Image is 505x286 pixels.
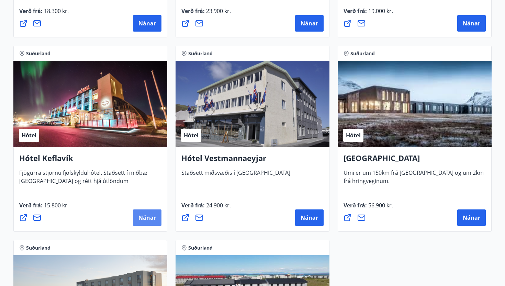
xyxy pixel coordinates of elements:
[19,153,161,169] h4: Hótel Keflavík
[19,169,147,190] span: Fjögurra stjörnu fjölskylduhótel. Staðsett í miðbæ [GEOGRAPHIC_DATA] og rétt hjá útlöndum
[205,202,231,209] span: 24.900 kr.
[205,7,231,15] span: 23.900 kr.
[367,202,393,209] span: 56.900 kr.
[344,7,393,20] span: Verð frá :
[181,7,231,20] span: Verð frá :
[463,214,480,221] span: Nánar
[19,202,69,215] span: Verð frá :
[26,50,50,57] span: Suðurland
[346,131,361,139] span: Hótel
[181,153,324,169] h4: Hótel Vestmannaeyjar
[188,244,213,251] span: Suðurland
[188,50,213,57] span: Suðurland
[184,131,199,139] span: Hótel
[43,202,69,209] span: 15.800 kr.
[301,214,318,221] span: Nánar
[22,131,36,139] span: Hótel
[457,15,486,32] button: Nánar
[133,15,161,32] button: Nánar
[344,202,393,215] span: Verð frá :
[26,244,50,251] span: Suðurland
[457,209,486,226] button: Nánar
[19,7,69,20] span: Verð frá :
[367,7,393,15] span: 19.000 kr.
[463,20,480,27] span: Nánar
[295,15,324,32] button: Nánar
[181,169,290,182] span: Staðsett miðsvæðis í [GEOGRAPHIC_DATA]
[138,214,156,221] span: Nánar
[344,153,486,169] h4: [GEOGRAPHIC_DATA]
[344,169,484,190] span: Umi er um 150km frá [GEOGRAPHIC_DATA] og um 2km frá hringveginum.
[138,20,156,27] span: Nánar
[181,202,231,215] span: Verð frá :
[350,50,375,57] span: Suðurland
[133,209,161,226] button: Nánar
[295,209,324,226] button: Nánar
[43,7,69,15] span: 18.300 kr.
[301,20,318,27] span: Nánar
